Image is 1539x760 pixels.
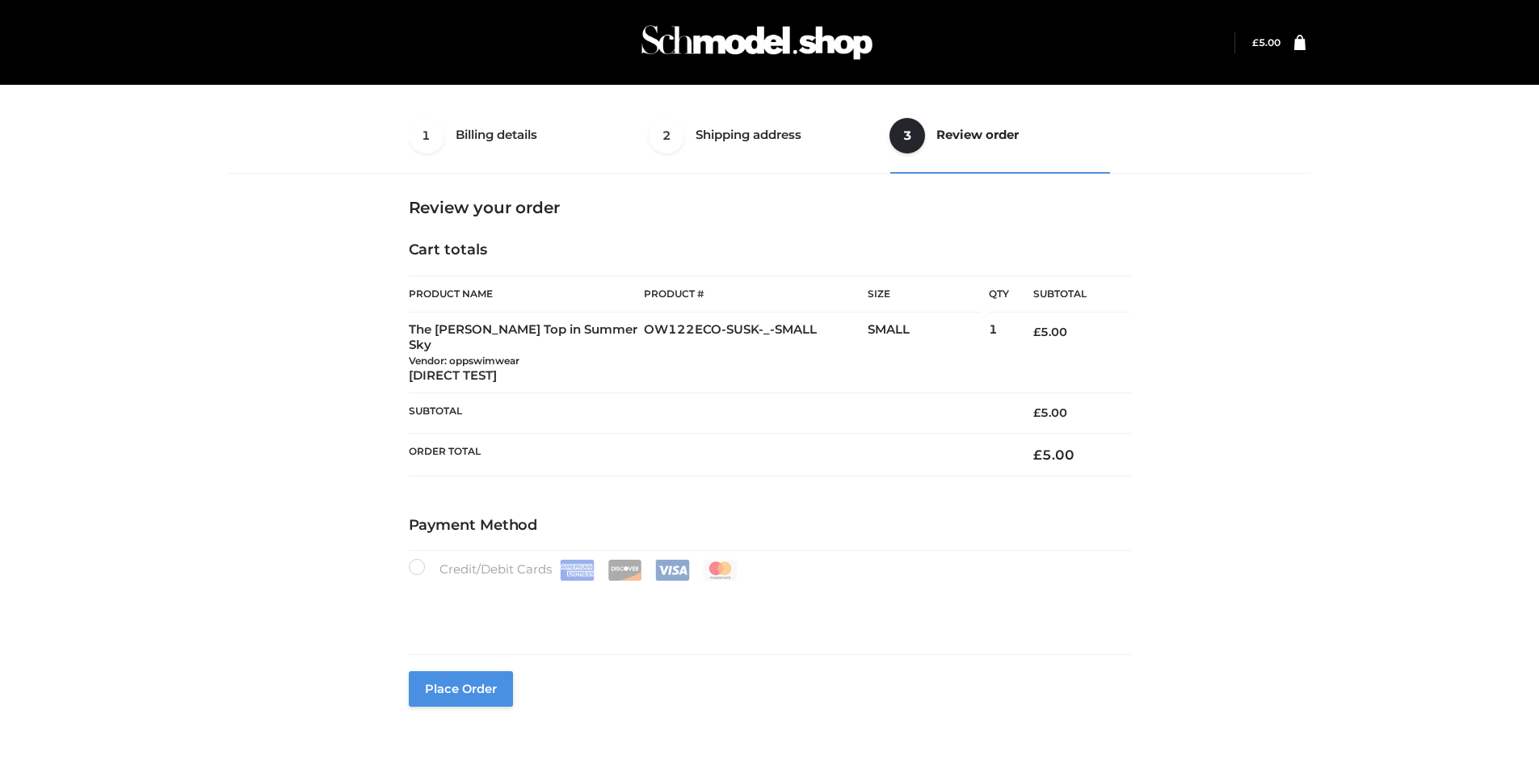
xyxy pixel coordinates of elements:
label: Credit/Debit Cards [409,559,739,581]
bdi: 5.00 [1033,405,1067,420]
a: £5.00 [1252,36,1280,48]
th: Qty [989,275,1009,313]
th: Product # [644,275,868,313]
small: Vendor: oppswimwear [409,355,519,367]
h4: Cart totals [409,241,1131,259]
img: Discover [608,560,642,581]
img: Mastercard [703,560,738,581]
th: Subtotal [409,393,1010,433]
th: Size [868,276,981,313]
img: Amex [560,560,595,581]
bdi: 5.00 [1033,325,1067,339]
h3: Review your order [409,198,1131,217]
h4: Payment Method [409,517,1131,535]
img: Visa [655,560,690,581]
th: Order Total [409,433,1010,476]
th: Subtotal [1009,276,1130,313]
span: £ [1033,447,1042,463]
bdi: 5.00 [1252,36,1280,48]
th: Product Name [409,275,645,313]
td: 1 [989,313,1009,393]
td: OW122ECO-SUSK-_-SMALL [644,313,868,393]
td: The [PERSON_NAME] Top in Summer Sky [DIRECT TEST] [409,313,645,393]
span: £ [1033,325,1041,339]
iframe: Secure payment input frame [406,577,1128,636]
td: SMALL [868,313,989,393]
bdi: 5.00 [1033,447,1074,463]
button: Place order [409,671,513,707]
span: £ [1252,36,1259,48]
span: £ [1033,405,1041,420]
img: Schmodel Admin 964 [636,10,878,74]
